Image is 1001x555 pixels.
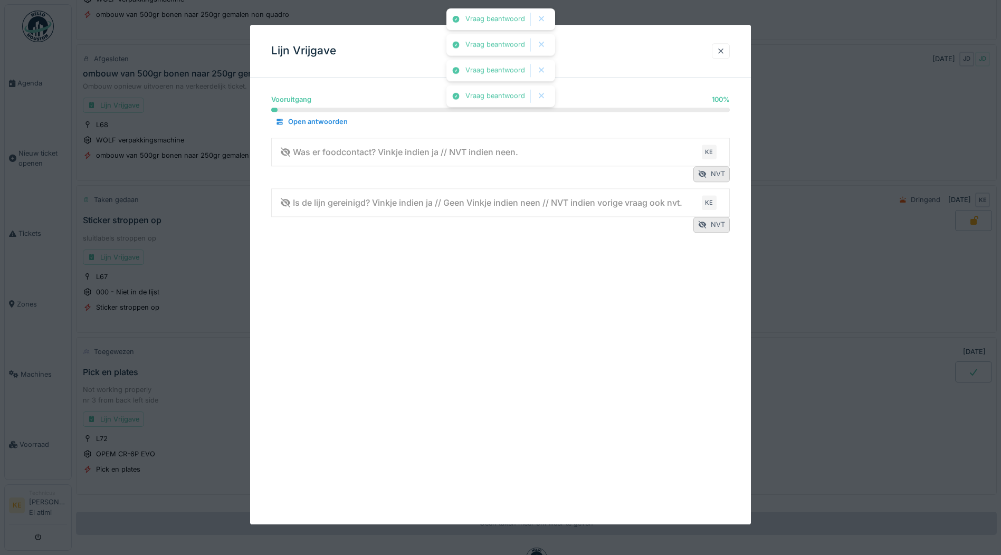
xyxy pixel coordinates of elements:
progress: 100 % [271,108,730,112]
div: Was er foodcontact? Vinkje indien ja // NVT indien neen. [280,146,518,158]
div: KE [702,195,717,210]
div: NVT [693,167,730,182]
div: Vraag beantwoord [465,92,525,101]
div: NVT [693,217,730,233]
div: Vraag beantwoord [465,15,525,24]
div: Is de lijn gereinigd? Vinkje indien ja // Geen Vinkje indien neen // NVT indien vorige vraag ook ... [280,196,682,209]
div: Vraag beantwoord [465,41,525,50]
summary: Is de lijn gereinigd? Vinkje indien ja // Geen Vinkje indien neen // NVT indien vorige vraag ook ... [276,193,725,213]
div: Vraag beantwoord [465,66,525,75]
h3: Lijn Vrijgave [271,44,336,58]
div: Open antwoorden [271,115,352,129]
summary: Was er foodcontact? Vinkje indien ja // NVT indien neen.KE [276,142,725,162]
div: KE [702,145,717,159]
div: Vooruitgang [271,94,311,104]
div: 100 % [712,94,730,104]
